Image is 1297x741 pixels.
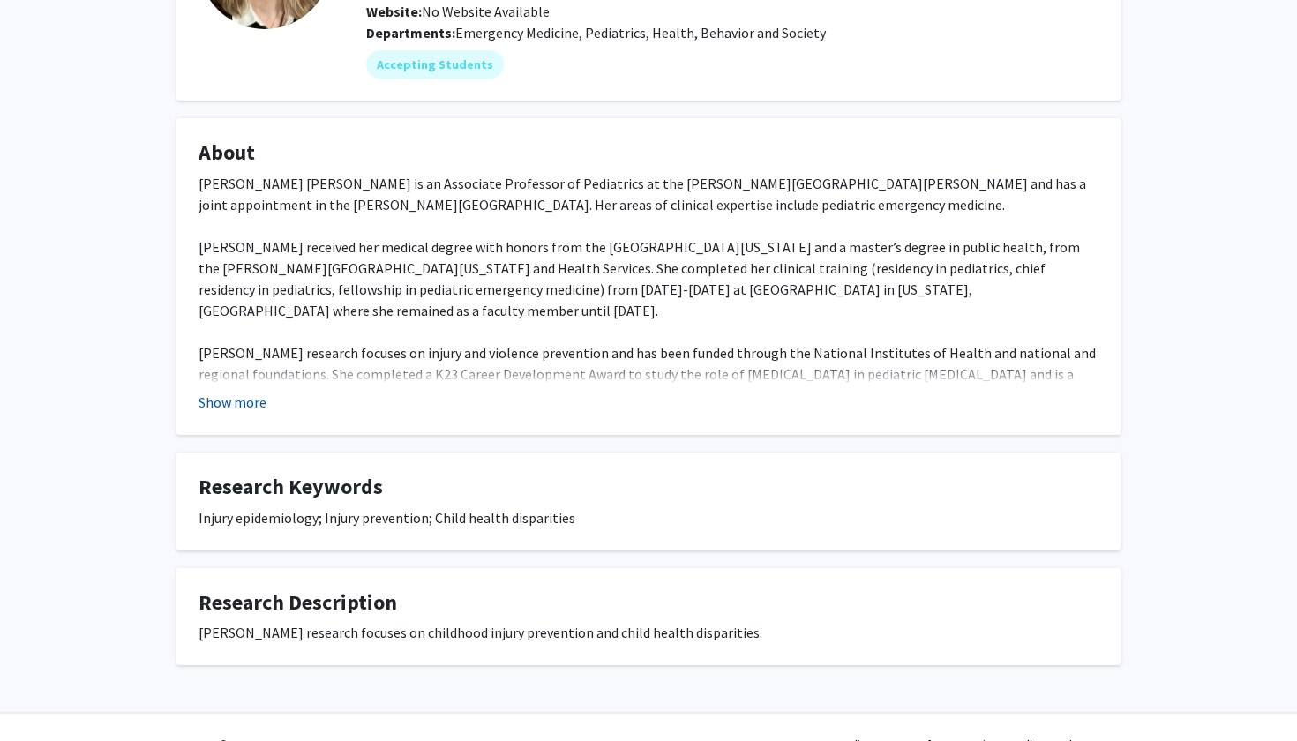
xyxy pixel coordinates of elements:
[366,3,550,20] span: No Website Available
[199,392,266,413] button: Show more
[199,622,1098,643] div: [PERSON_NAME] research focuses on childhood injury prevention and child health disparities.
[199,507,1098,528] div: Injury epidemiology; Injury prevention; Child health disparities
[199,173,1098,427] div: [PERSON_NAME] [PERSON_NAME] is an Associate Professor of Pediatrics at the [PERSON_NAME][GEOGRAPH...
[366,24,455,41] b: Departments:
[366,3,422,20] b: Website:
[199,140,1098,166] h4: About
[13,662,75,728] iframe: Chat
[199,590,1098,616] h4: Research Description
[366,50,504,79] mat-chip: Accepting Students
[455,24,826,41] span: Emergency Medicine, Pediatrics, Health, Behavior and Society
[199,475,1098,500] h4: Research Keywords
